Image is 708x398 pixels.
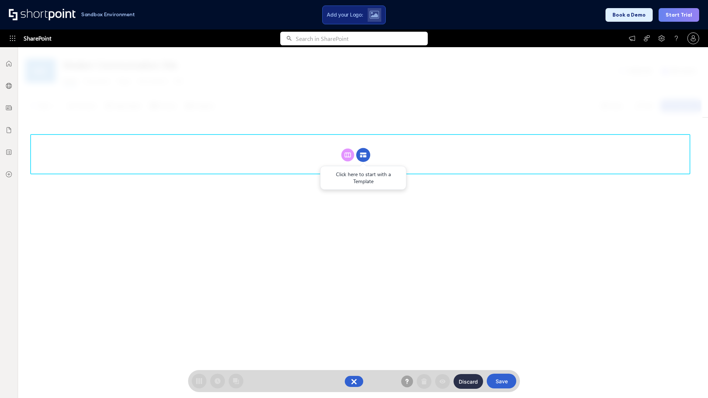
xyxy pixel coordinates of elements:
[24,29,51,47] span: SharePoint
[81,13,135,17] h1: Sandbox Environment
[605,8,653,22] button: Book a Demo
[454,374,483,389] button: Discard
[369,11,379,19] img: Upload logo
[487,374,516,388] button: Save
[296,32,428,45] input: Search in SharePoint
[327,11,363,18] span: Add your Logo:
[671,363,708,398] iframe: Chat Widget
[659,8,699,22] button: Start Trial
